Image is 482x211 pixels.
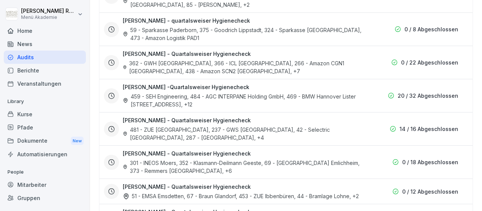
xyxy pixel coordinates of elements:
[123,92,364,108] div: 459 - SEH Engineering, 484 - AGC INTERPANE Holding GmbH, 469 - BMW Hannover Lister [STREET_ADDRES...
[398,92,458,100] p: 20 / 32 Abgeschlossen
[4,24,86,37] a: Home
[4,191,86,205] a: Gruppen
[71,137,84,145] div: New
[4,148,86,161] a: Automatisierungen
[123,149,251,157] h3: [PERSON_NAME] - Quartalsweiser Hygienecheck
[123,183,251,191] h3: [PERSON_NAME] - Quartalsweiser Hygienecheck
[4,166,86,178] p: People
[21,8,76,14] p: [PERSON_NAME] Rolink
[4,51,86,64] a: Audits
[4,37,86,51] a: News
[4,178,86,191] a: Mitarbeiter
[123,192,359,200] div: 51 - EMSA Emsdetten, 67 - Braun Glandorf, 453 - ZUE Ibbenbüren, 44 - Bramlage Lohne , +2
[123,17,250,25] h3: [PERSON_NAME] - quartalsweiser Hygienecheck
[4,64,86,77] a: Berichte
[4,77,86,90] a: Veranstaltungen
[400,125,458,133] p: 14 / 16 Abgeschlossen
[402,158,458,166] p: 0 / 18 Abgeschlossen
[21,15,76,20] p: Menü Akademie
[4,134,86,148] a: DokumenteNew
[123,83,249,91] h3: [PERSON_NAME] -Quartalsweiser Hygienecheck
[4,108,86,121] a: Kurse
[404,25,458,33] p: 0 / 8 Abgeschlossen
[123,126,364,142] div: 481 - ZUE [GEOGRAPHIC_DATA], 237 - GWS [GEOGRAPHIC_DATA], 42 - Selectric [GEOGRAPHIC_DATA], 287 -...
[4,121,86,134] a: Pfade
[402,188,458,196] p: 0 / 12 Abgeschlossen
[123,59,364,75] div: 362 - GWH [GEOGRAPHIC_DATA], 366 - ICL [GEOGRAPHIC_DATA], 266 - Amazon CGN1 [GEOGRAPHIC_DATA], 43...
[401,59,458,66] p: 0 / 22 Abgeschlossen
[123,50,251,58] h3: [PERSON_NAME] - Quartalsweiser Hygienecheck
[4,95,86,108] p: Library
[123,159,364,175] div: 301 - INEOS Moers, 352 - Klasmann-Deilmann Geeste, 69 - [GEOGRAPHIC_DATA] Emlichheim, 373 - Remme...
[123,116,251,124] h3: [PERSON_NAME] - Quartalsweiser Hygienecheck
[4,134,86,148] div: Dokumente
[123,26,364,42] div: 59 - Sparkasse Paderborn, 375 - Goodrich Lippstadt, 324 - Sparkasse [GEOGRAPHIC_DATA], 473 - Amaz...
